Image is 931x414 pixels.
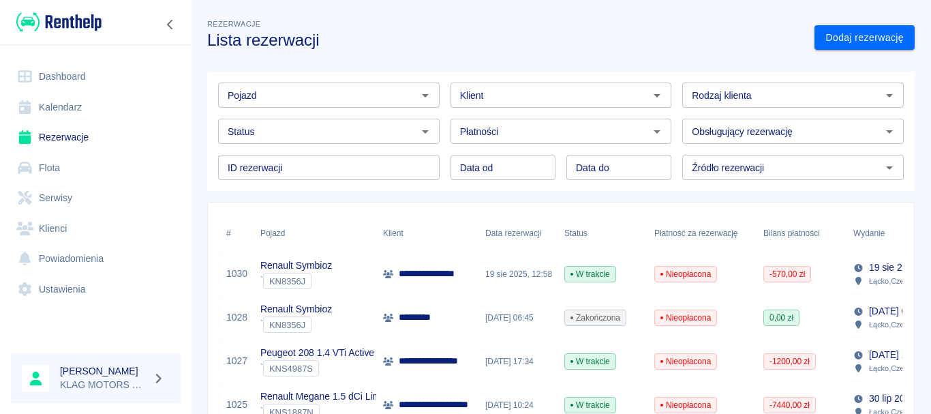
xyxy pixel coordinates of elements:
[207,20,260,28] span: Rezerwacje
[376,214,478,252] div: Klient
[254,214,376,252] div: Pojazd
[260,302,332,316] p: Renault Symbioz
[11,274,181,305] a: Ustawienia
[764,355,815,368] span: -1200,00 zł
[264,364,318,374] span: KNS4987S
[869,304,925,319] p: [DATE] 07:00
[566,155,671,180] input: DD.MM.YYYY
[226,354,247,368] a: 1027
[764,399,815,411] span: -7440,00 zł
[763,214,820,252] div: Bilans płatności
[478,252,558,296] div: 19 sie 2025, 12:58
[558,214,647,252] div: Status
[880,158,899,177] button: Otwórz
[478,296,558,340] div: [DATE] 06:45
[219,214,254,252] div: #
[260,316,332,333] div: `
[11,213,181,244] a: Klienci
[478,214,558,252] div: Data rezerwacji
[880,122,899,141] button: Otwórz
[647,86,667,105] button: Otwórz
[260,360,374,376] div: `
[757,214,846,252] div: Bilans płatności
[869,362,930,374] p: Łącko , Czerniec 10
[565,355,615,368] span: W trakcie
[647,122,667,141] button: Otwórz
[11,183,181,213] a: Serwisy
[226,214,231,252] div: #
[655,355,716,368] span: Nieopłacona
[564,214,587,252] div: Status
[226,267,247,281] a: 1030
[11,122,181,153] a: Rezerwacje
[383,214,403,252] div: Klient
[11,153,181,183] a: Flota
[451,155,555,180] input: DD.MM.YYYY
[565,268,615,280] span: W trakcie
[16,11,102,33] img: Renthelp logo
[60,364,147,378] h6: [PERSON_NAME]
[416,86,435,105] button: Otwórz
[485,214,541,252] div: Data rezerwacji
[814,25,915,50] a: Dodaj rezerwację
[655,312,716,324] span: Nieopłacona
[764,312,799,324] span: 0,00 zł
[260,273,332,289] div: `
[264,276,311,286] span: KN8356J
[11,11,102,33] a: Renthelp logo
[647,214,757,252] div: Płatność za rezerwację
[160,16,181,33] button: Zwiń nawigację
[226,398,247,412] a: 1025
[654,214,738,252] div: Płatność za rezerwację
[226,310,247,325] a: 1028
[11,243,181,274] a: Powiadomienia
[260,214,285,252] div: Pojazd
[264,320,311,330] span: KN8356J
[260,389,396,404] p: Renault Megane 1.5 dCi Limited
[655,268,716,280] span: Nieopłacona
[416,122,435,141] button: Otwórz
[478,340,558,383] div: [DATE] 17:34
[869,319,930,331] p: Łącko , Czerniec 10
[260,258,332,273] p: Renault Symbioz
[60,378,147,392] p: KLAG MOTORS Rent a Car
[11,92,181,123] a: Kalendarz
[764,268,810,280] span: -570,00 zł
[655,399,716,411] span: Nieopłacona
[565,312,626,324] span: Zakończona
[260,346,374,360] p: Peugeot 208 1.4 VTi Active
[565,399,615,411] span: W trakcie
[869,275,930,287] p: Łącko , Czerniec 10
[207,31,804,50] h3: Lista rezerwacji
[11,61,181,92] a: Dashboard
[880,86,899,105] button: Otwórz
[853,214,885,252] div: Wydanie
[869,348,925,362] p: [DATE] 18:30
